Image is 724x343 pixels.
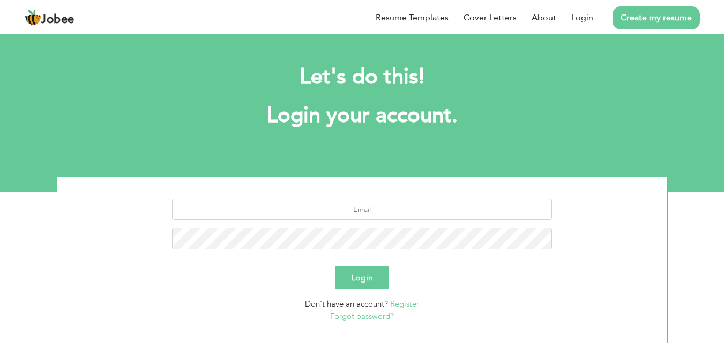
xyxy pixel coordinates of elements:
[464,11,517,24] a: Cover Letters
[335,266,389,289] button: Login
[41,14,74,26] span: Jobee
[532,11,556,24] a: About
[390,299,419,309] a: Register
[73,63,652,91] h2: Let's do this!
[376,11,449,24] a: Resume Templates
[24,9,74,26] a: Jobee
[305,299,388,309] span: Don't have an account?
[24,9,41,26] img: jobee.io
[172,199,552,220] input: Email
[330,311,394,322] a: Forgot password?
[73,102,652,129] h1: Login your account.
[571,11,593,24] a: Login
[613,6,700,29] a: Create my resume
